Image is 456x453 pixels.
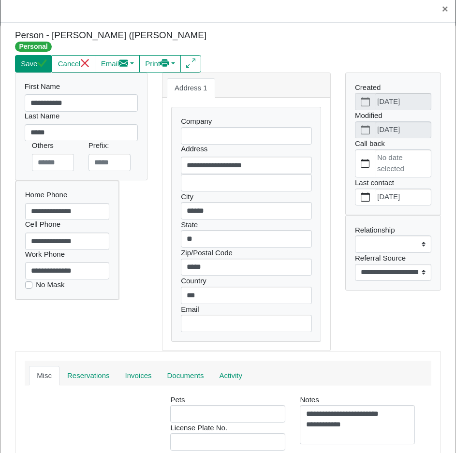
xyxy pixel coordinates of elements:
[170,395,285,423] div: Pets
[172,107,321,341] div: Company City State Zip/Postal Code Country Email
[36,279,64,291] label: No Mask
[180,55,201,73] button: arrows angle expand
[293,395,422,451] div: Notes
[80,58,89,68] svg: x
[181,145,312,153] h6: Address
[15,55,52,73] button: Savecheck
[355,150,375,177] button: calendar
[95,55,140,73] button: Emailenvelope fill
[25,250,110,259] h6: Work Phone
[170,423,285,451] div: License Plate No.
[361,159,370,168] svg: calendar
[355,189,375,205] button: calendar
[32,141,74,150] h6: Others
[29,366,59,385] a: Misc
[375,150,431,177] label: No date selected
[25,220,110,229] h6: Cell Phone
[25,82,138,91] h6: First Name
[361,192,370,202] svg: calendar
[167,78,215,98] a: Address 1
[346,216,441,290] div: Relationship Referral Source
[160,58,169,68] svg: printer fill
[346,73,441,215] div: Created Modified Call back Last contact
[186,58,195,68] svg: arrows angle expand
[211,366,250,385] a: Activity
[15,42,52,52] span: Personal
[160,366,212,385] a: Documents
[25,112,138,120] h6: Last Name
[52,55,95,73] button: Cancelx
[88,141,131,150] h6: Prefix:
[59,366,118,385] a: Reservations
[25,190,110,199] h6: Home Phone
[15,30,221,52] h5: Person - [PERSON_NAME] ([PERSON_NAME]
[118,366,160,385] a: Invoices
[37,58,46,68] svg: check
[375,189,431,205] label: [DATE]
[139,55,181,73] button: Printprinter fill
[119,58,128,68] svg: envelope fill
